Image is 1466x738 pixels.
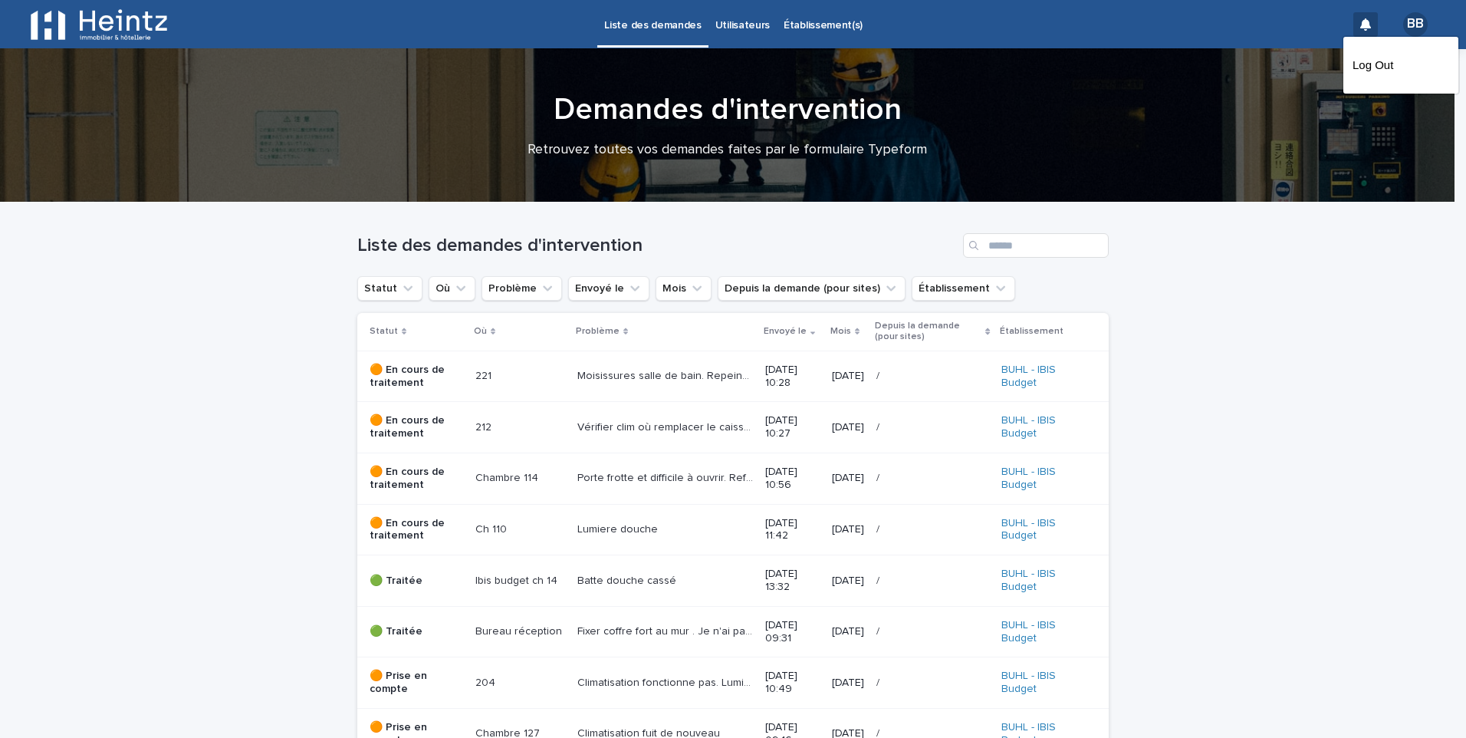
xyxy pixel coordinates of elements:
a: Log Out [1353,52,1449,78]
p: Retrouvez toutes vos demandes faites par le formulaire Typeform [421,142,1034,159]
p: / [876,572,883,588]
p: [DATE] 11:42 [765,517,820,543]
p: [DATE] 10:49 [765,670,820,696]
p: 212 [475,418,495,434]
p: [DATE] 10:27 [765,414,820,440]
p: / [876,674,883,690]
p: [DATE] [832,370,864,383]
p: [DATE] [832,625,864,638]
a: BUHL - IBIS Budget [1001,466,1084,492]
h1: Demandes d'intervention [352,91,1103,128]
p: Bureau réception [475,622,565,638]
a: BUHL - IBIS Budget [1001,364,1084,390]
p: 🟢 Traitée [370,625,463,638]
p: Fixer coffre fort au mur . Je n'ai pas de vis [577,622,756,638]
p: [DATE] [832,421,864,434]
tr: 🟢 TraitéeBureau réceptionBureau réception Fixer coffre fort au mur . Je n'ai pas de visFixer coff... [357,606,1109,657]
a: BUHL - IBIS Budget [1001,568,1084,594]
p: / [876,418,883,434]
tr: 🟠 Prise en compte204204 Climatisation fonctionne pas. Lumières ok mais souffle pas. J'ai déjà dis... [357,657,1109,709]
p: / [876,367,883,383]
p: [DATE] [832,575,864,588]
p: Ch 110 [475,520,510,536]
a: BUHL - IBIS Budget [1001,517,1084,543]
button: Statut [357,276,422,301]
p: [DATE] [832,523,864,536]
p: / [876,520,883,536]
p: [DATE] 10:28 [765,364,820,390]
p: Où [474,323,487,340]
tr: 🟠 En cours de traitementChambre 114Chambre 114 Porte frotte et difficile à ouvrir. Refaire réglag... [357,453,1109,504]
p: Depuis la demande (pour sites) [875,318,982,346]
p: [DATE] [832,472,864,485]
p: Mois [830,323,851,340]
button: Établissement [912,276,1015,301]
p: Batte douche cassé [577,572,679,588]
p: / [876,622,883,638]
input: Search [963,233,1109,258]
p: Lumiere douche [577,520,661,536]
p: [DATE] 13:32 [765,568,820,594]
p: 🟢 Traitée [370,575,463,588]
button: Problème [482,276,562,301]
button: Envoyé le [568,276,649,301]
p: 🟠 En cours de traitement [370,414,463,440]
button: Depuis la demande (pour sites) [718,276,906,301]
a: BUHL - IBIS Budget [1001,619,1084,645]
p: Moisissures salle de bain. Repeindre le plafond [577,367,756,383]
tr: 🟠 En cours de traitement221221 Moisissures salle de bain. Repeindre le plafondMoisissures salle d... [357,351,1109,402]
a: BUHL - IBIS Budget [1001,414,1084,440]
p: 🟠 En cours de traitement [370,466,463,492]
button: Mois [656,276,712,301]
p: Chambre 114 [475,469,541,485]
button: Où [429,276,475,301]
p: / [876,469,883,485]
tr: 🟠 En cours de traitement212212 Vérifier clim où remplacer le caisson. On en a encore en stockVéri... [357,402,1109,453]
p: 🟠 En cours de traitement [370,364,463,390]
p: 🟠 En cours de traitement [370,517,463,543]
p: Statut [370,323,398,340]
p: [DATE] 10:56 [765,466,820,492]
p: Porte frotte et difficile à ouvrir. Refaire réglage [577,469,756,485]
tr: 🟠 En cours de traitementCh 110Ch 110 Lumiere doucheLumiere douche [DATE] 11:42[DATE]// BUHL - IBI... [357,504,1109,555]
h1: Liste des demandes d'intervention [357,235,957,257]
p: 204 [475,674,498,690]
a: BUHL - IBIS Budget [1001,670,1084,696]
p: Climatisation fonctionne pas. Lumières ok mais souffle pas. J'ai déjà disjoncté sans succès [577,674,756,690]
p: 🟠 Prise en compte [370,670,463,696]
p: Vérifier clim où remplacer le caisson. On en a encore en stock [577,418,756,434]
p: Établissement [1000,323,1063,340]
tr: 🟢 TraitéeIbis budget ch 14Ibis budget ch 14 Batte douche casséBatte douche cassé [DATE] 13:32[DAT... [357,555,1109,607]
p: 221 [475,367,495,383]
p: Envoyé le [764,323,807,340]
p: [DATE] 09:31 [765,619,820,645]
p: [DATE] [832,677,864,690]
p: Problème [576,323,620,340]
p: Ibis budget ch 14 [475,572,560,588]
